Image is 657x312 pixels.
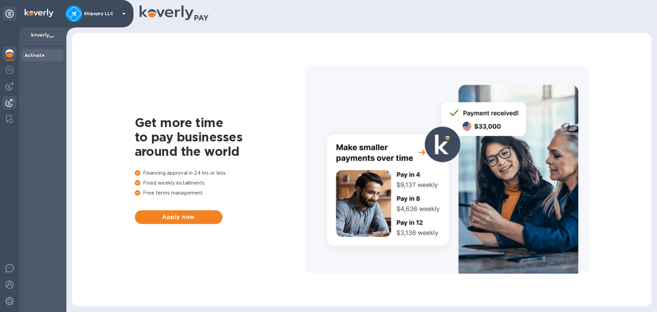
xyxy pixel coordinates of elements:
img: Logo [25,9,53,17]
h1: Get more time to pay businesses around the world [135,115,306,159]
button: Apply now [135,210,222,224]
span: Apply now [140,213,217,221]
b: Activate [25,53,44,58]
p: Free terms management. [135,189,306,197]
p: Shipspry LLC [84,11,118,16]
p: Financing approval in 24 hrs or less. [135,170,306,177]
div: Unpin categories [3,7,16,21]
p: Fixed weekly installments. [135,179,306,187]
img: Foreign exchange [5,66,14,74]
